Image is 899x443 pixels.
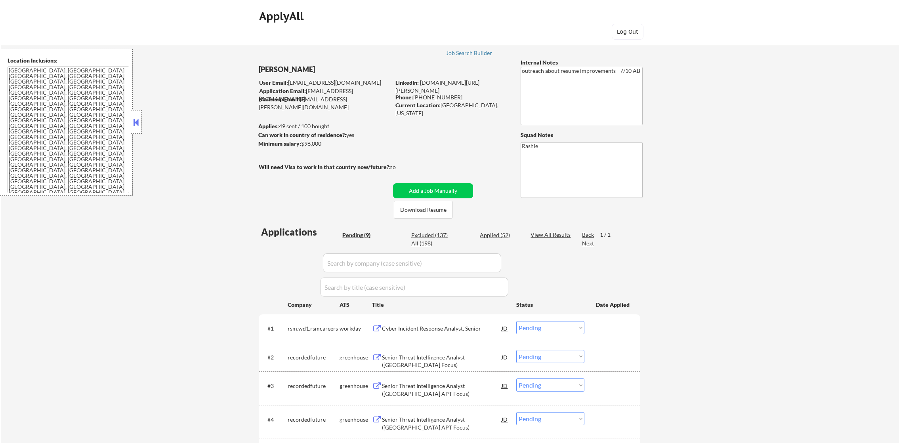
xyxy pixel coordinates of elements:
div: [GEOGRAPHIC_DATA], [US_STATE] [395,101,508,117]
div: #3 [267,382,281,390]
strong: Current Location: [395,102,441,108]
div: View All Results [531,231,573,239]
button: Add a Job Manually [393,183,473,198]
div: ATS [340,301,372,309]
strong: User Email: [259,79,288,86]
strong: Phone: [395,94,413,101]
div: workday [340,325,372,333]
div: All (198) [411,240,451,247]
strong: Can work in country of residence?: [258,131,346,138]
input: Search by title (case sensitive) [320,278,508,297]
div: 49 sent / 100 bought [258,122,390,130]
div: recordedfuture [288,382,340,390]
div: greenhouse [340,416,372,424]
div: [EMAIL_ADDRESS][PERSON_NAME][DOMAIN_NAME] [259,95,390,111]
div: Location Inclusions: [8,57,130,65]
div: JD [501,350,509,364]
strong: Mailslurp Email: [259,96,300,103]
strong: Will need Visa to work in that country now/future?: [259,164,391,170]
div: Senior Threat Intelligence Analyst ([GEOGRAPHIC_DATA] APT Focus) [382,416,502,431]
div: #4 [267,416,281,424]
div: Cyber Incident Response Analyst, Senior [382,325,502,333]
button: Download Resume [394,201,452,219]
div: Title [372,301,509,309]
div: 1 / 1 [600,231,618,239]
div: greenhouse [340,382,372,390]
div: [PERSON_NAME] [259,65,422,74]
div: #2 [267,354,281,361]
strong: Application Email: [259,87,306,94]
div: yes [258,131,388,139]
div: JD [501,412,509,426]
div: Internal Notes [521,59,643,67]
div: [EMAIL_ADDRESS][DOMAIN_NAME] [259,79,390,87]
input: Search by company (case sensitive) [323,253,501,272]
div: Back [582,231,595,239]
div: ApplyAll [259,10,306,23]
div: $96,000 [258,140,390,148]
div: Company [288,301,340,309]
div: rsm.wd1.rsmcareers [288,325,340,333]
div: #1 [267,325,281,333]
div: JD [501,378,509,393]
div: Next [582,240,595,247]
div: Senior Threat Intelligence Analyst ([GEOGRAPHIC_DATA] Focus) [382,354,502,369]
div: Date Applied [596,301,631,309]
div: Pending (9) [342,231,382,239]
div: Excluded (137) [411,231,451,239]
div: greenhouse [340,354,372,361]
div: Senior Threat Intelligence Analyst ([GEOGRAPHIC_DATA] APT Focus) [382,382,502,397]
button: Log Out [612,24,643,40]
div: Job Search Builder [446,50,492,56]
a: [DOMAIN_NAME][URL][PERSON_NAME] [395,79,479,94]
strong: LinkedIn: [395,79,419,86]
div: no [389,163,412,171]
div: [PHONE_NUMBER] [395,93,508,101]
a: Job Search Builder [446,50,492,58]
div: Applied (52) [480,231,519,239]
div: recordedfuture [288,416,340,424]
div: Status [516,297,584,312]
div: recordedfuture [288,354,340,361]
strong: Applies: [258,123,279,129]
div: Squad Notes [521,131,643,139]
strong: Minimum salary: [258,140,301,147]
div: Applications [261,227,340,237]
div: [EMAIL_ADDRESS][DOMAIN_NAME] [259,87,390,103]
div: JD [501,321,509,335]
